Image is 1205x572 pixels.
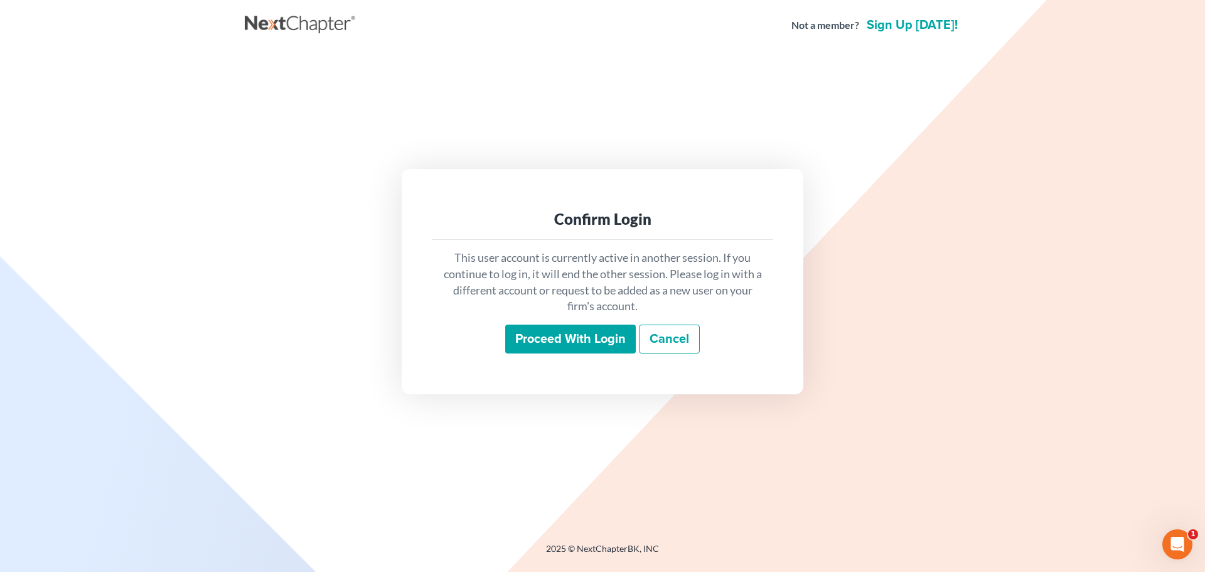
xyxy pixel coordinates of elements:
[442,209,763,229] div: Confirm Login
[1162,529,1192,559] iframe: Intercom live chat
[1188,529,1198,539] span: 1
[639,325,700,353] a: Cancel
[505,325,636,353] input: Proceed with login
[791,18,859,33] strong: Not a member?
[864,19,960,31] a: Sign up [DATE]!
[442,250,763,315] p: This user account is currently active in another session. If you continue to log in, it will end ...
[245,542,960,565] div: 2025 © NextChapterBK, INC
